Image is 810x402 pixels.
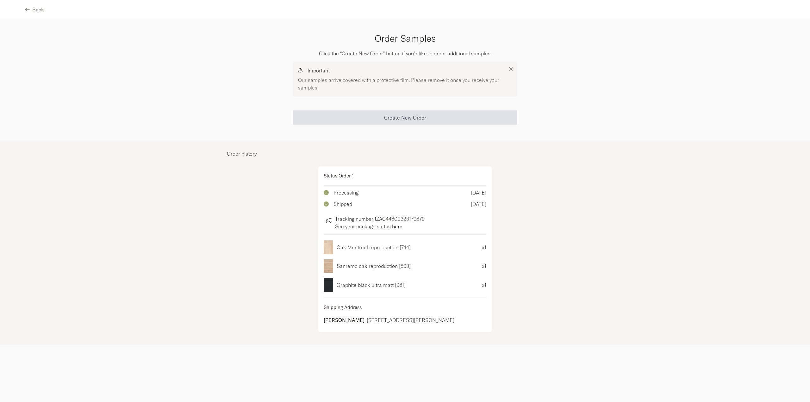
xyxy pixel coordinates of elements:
p: Graphite black ultra matt [961] [337,281,477,289]
p: See your package status [335,223,486,230]
p: x 1 [482,281,486,289]
p: Order history [227,150,583,158]
p: x 1 [482,244,486,251]
p: x 1 [482,262,486,270]
span: Create New Order [384,115,426,120]
span: Back [32,7,44,12]
p: Status: Order 1 [324,172,486,180]
button: Back [25,2,44,16]
img: nobilia_front_961.webp [324,278,333,292]
p: Our samples arrive covered with a protective film. Please remove it once you receive your samples. [298,76,512,91]
p: Important [298,67,512,74]
p: Oak Montreal reproduction [744] [337,244,477,251]
button: Create New Order [293,110,517,125]
p: Sanremo oak reproduction [893] [337,262,477,270]
img: nobilia_front_893.webp [324,259,333,273]
p: [DATE] [471,189,486,196]
p: Tracking number: 1ZAC44800323179879 [335,215,486,223]
h3: Order Samples [202,32,607,45]
a: here [392,223,402,230]
p: Processing [333,189,358,196]
p: Shipped [333,200,352,208]
img: nobilia_front_744.webp [324,240,333,254]
p: [DATE] [471,200,486,208]
p: : [STREET_ADDRESS][PERSON_NAME] [324,316,486,324]
p: Click the “Create New Order” button if you’d like to order additional samples. [202,50,607,57]
p: Shipping Address [324,304,486,311]
b: [PERSON_NAME] [324,317,364,323]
